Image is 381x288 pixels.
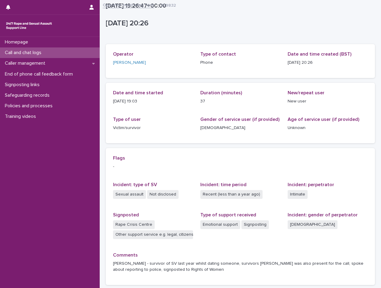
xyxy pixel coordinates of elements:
[106,19,373,28] p: [DATE] 20:26
[288,125,368,131] p: Unknown
[2,71,78,77] p: End of phone call feedback form
[113,253,138,257] span: Comments
[161,2,176,8] p: 259832
[2,103,57,109] p: Policies and processes
[288,60,368,66] p: [DATE] 20:26
[200,182,247,187] span: Incident: time period
[113,60,146,66] a: [PERSON_NAME]
[288,117,359,122] span: Age of service user (if provided)
[113,190,146,199] span: Sexual assault
[241,220,269,229] span: Signposting
[113,156,125,160] span: Flags
[200,98,280,105] p: 37
[2,82,44,88] p: Signposting links
[113,260,368,273] p: [PERSON_NAME] - survivor of SV last year whilst dating someone, survivors [PERSON_NAME] was also ...
[147,190,179,199] span: Not disclosed
[113,163,368,170] p: -
[288,98,368,105] p: New user
[103,1,154,8] a: Operator monitoring form
[113,90,163,95] span: Date and time started
[113,230,193,239] span: Other support service e.g. legal, citizens advice
[288,52,351,57] span: Date and time created (BST)
[113,52,134,57] span: Operator
[200,52,236,57] span: Type of contact
[200,190,263,199] span: Recent (less than a year ago)
[113,212,139,217] span: Signposted
[2,114,41,119] p: Training videos
[2,39,33,45] p: Homepage
[200,220,240,229] span: Emotional support
[200,125,280,131] p: [DEMOGRAPHIC_DATA]
[5,20,53,32] img: rhQMoQhaT3yELyF149Cw
[113,98,193,105] p: [DATE] 19:03
[288,220,337,229] span: [DEMOGRAPHIC_DATA]
[2,92,54,98] p: Safeguarding records
[288,90,324,95] span: New/repeat user
[288,212,358,217] span: Incident: gender of perpetrator
[2,60,50,66] p: Caller management
[2,50,46,56] p: Call and chat logs
[200,117,279,122] span: Gender of service user (if provided)
[113,125,193,131] p: Victim/survivor
[113,117,141,122] span: Type of user
[288,190,308,199] span: Intimate
[113,182,157,187] span: Incident: type of SV
[200,90,242,95] span: Duration (minutes)
[113,220,155,229] span: Rape Crisis Centre
[200,60,280,66] p: Phone
[288,182,334,187] span: Incident: perpetrator
[200,212,256,217] span: Type of support received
